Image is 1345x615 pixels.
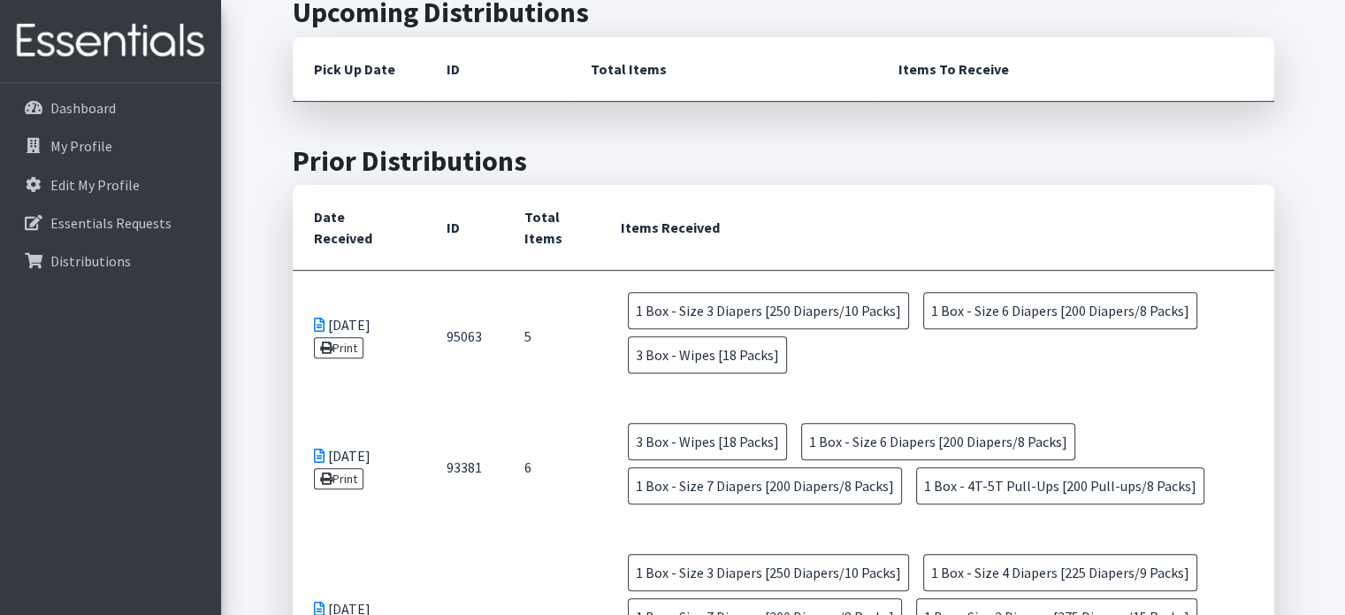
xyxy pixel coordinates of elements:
[7,90,214,126] a: Dashboard
[923,554,1197,591] span: 1 Box - Size 4 Diapers [225 Diapers/9 Packs]
[503,271,600,403] td: 5
[50,252,131,270] p: Distributions
[7,12,214,71] img: HumanEssentials
[50,99,116,117] p: Dashboard
[628,423,787,460] span: 3 Box - Wipes [18 Packs]
[293,144,1274,178] h2: Prior Distributions
[801,423,1075,460] span: 1 Box - Size 6 Diapers [200 Diapers/8 Packs]
[7,243,214,279] a: Distributions
[425,271,503,403] td: 95063
[50,137,112,155] p: My Profile
[569,37,877,102] th: Total Items
[503,402,600,533] td: 6
[50,214,172,232] p: Essentials Requests
[425,185,503,271] th: ID
[425,37,569,102] th: ID
[923,292,1197,329] span: 1 Box - Size 6 Diapers [200 Diapers/8 Packs]
[293,37,425,102] th: Pick Up Date
[7,128,214,164] a: My Profile
[293,185,425,271] th: Date Received
[628,292,909,329] span: 1 Box - Size 3 Diapers [250 Diapers/10 Packs]
[628,336,787,373] span: 3 Box - Wipes [18 Packs]
[600,185,1273,271] th: Items Received
[877,37,1274,102] th: Items To Receive
[314,468,364,489] a: Print
[293,402,425,533] td: [DATE]
[628,467,902,504] span: 1 Box - Size 7 Diapers [200 Diapers/8 Packs]
[503,185,600,271] th: Total Items
[293,271,425,403] td: [DATE]
[314,337,364,358] a: Print
[425,402,503,533] td: 93381
[628,554,909,591] span: 1 Box - Size 3 Diapers [250 Diapers/10 Packs]
[7,167,214,203] a: Edit My Profile
[7,205,214,241] a: Essentials Requests
[50,176,140,194] p: Edit My Profile
[916,467,1204,504] span: 1 Box - 4T-5T Pull-Ups [200 Pull-ups/8 Packs]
